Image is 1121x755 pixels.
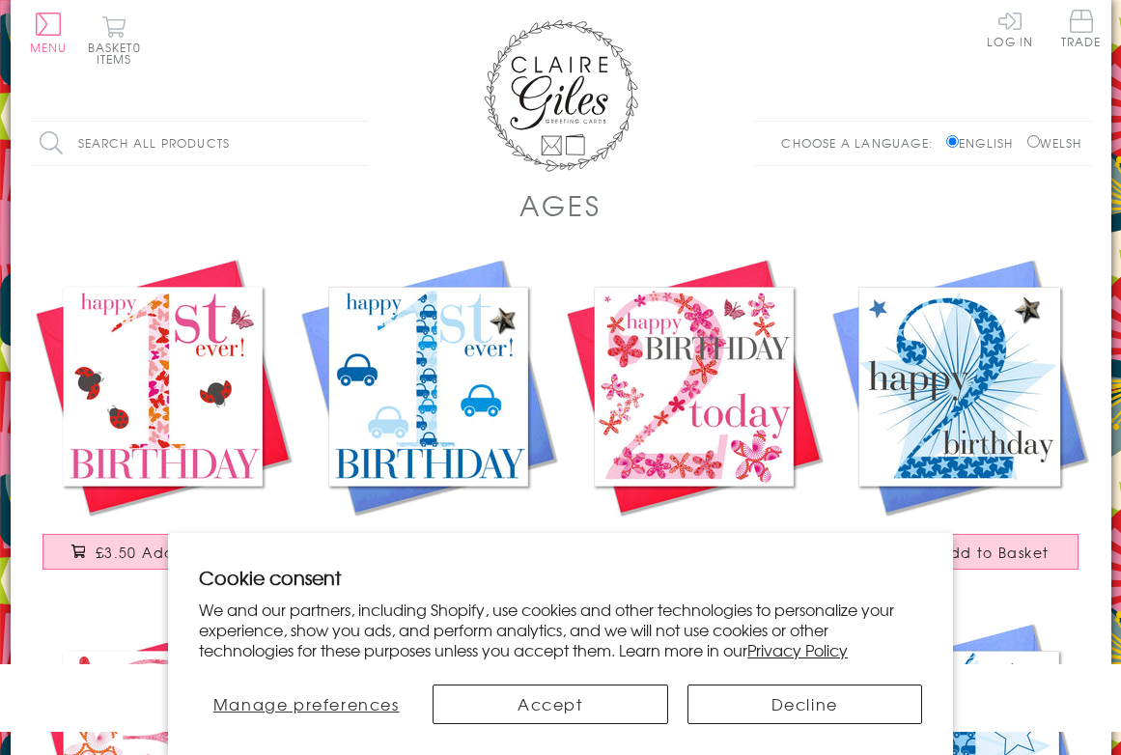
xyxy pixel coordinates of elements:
[295,254,561,589] a: Birthday Card, Age 1 Blue Boy, 1st Birthday, Embellished with a padded star £3.50 Add to Basket
[97,39,141,68] span: 0 items
[199,564,922,591] h2: Cookie consent
[946,134,1023,152] label: English
[1061,10,1102,47] span: Trade
[484,19,638,172] img: Claire Giles Greetings Cards
[892,543,1050,562] span: £3.50 Add to Basket
[781,134,942,152] p: Choose a language:
[827,254,1092,519] img: Birthday Card, Boy Blue, Happy 2nd Birthday, Embellished with a padded star
[30,39,68,56] span: Menu
[1027,134,1082,152] label: Welsh
[349,122,368,165] input: Search
[199,600,922,659] p: We and our partners, including Shopify, use cookies and other technologies to personalize your ex...
[433,685,667,724] button: Accept
[1027,135,1040,148] input: Welsh
[88,15,141,65] button: Basket0 items
[827,254,1092,589] a: Birthday Card, Boy Blue, Happy 2nd Birthday, Embellished with a padded star £3.50 Add to Basket
[1061,10,1102,51] a: Trade
[30,122,368,165] input: Search all products
[42,534,282,570] button: £3.50 Add to Basket
[30,13,68,53] button: Menu
[987,10,1033,47] a: Log In
[561,254,827,519] img: Birthday Card, Age 2 Girl Pink 2nd Birthday, Embellished with a fabric butterfly
[561,254,827,589] a: Birthday Card, Age 2 Girl Pink 2nd Birthday, Embellished with a fabric butterfly £3.50 Add to Basket
[687,685,922,724] button: Decline
[30,254,295,519] img: Birthday Card, Age 1 Girl Pink 1st Birthday, Embellished with a fabric butterfly
[519,185,601,225] h1: AGES
[199,685,413,724] button: Manage preferences
[213,692,400,715] span: Manage preferences
[96,543,253,562] span: £3.50 Add to Basket
[946,135,959,148] input: English
[747,638,848,661] a: Privacy Policy
[839,534,1079,570] button: £3.50 Add to Basket
[295,254,561,519] img: Birthday Card, Age 1 Blue Boy, 1st Birthday, Embellished with a padded star
[30,254,295,589] a: Birthday Card, Age 1 Girl Pink 1st Birthday, Embellished with a fabric butterfly £3.50 Add to Basket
